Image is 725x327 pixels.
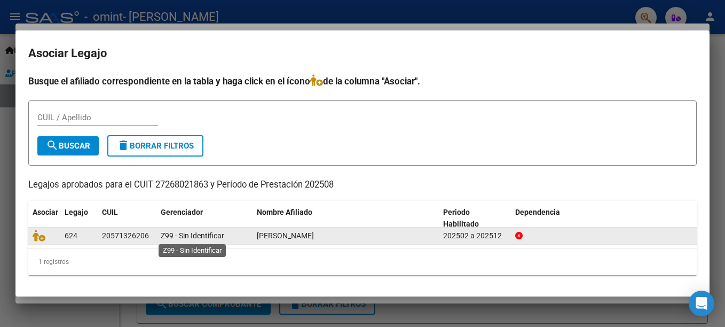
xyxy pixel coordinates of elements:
span: Borrar Filtros [117,141,194,151]
span: Periodo Habilitado [443,208,479,229]
span: Gerenciador [161,208,203,216]
span: Nombre Afiliado [257,208,312,216]
span: 624 [65,231,77,240]
div: 1 registros [28,248,697,275]
span: Dependencia [515,208,560,216]
div: 20571326206 [102,230,149,242]
datatable-header-cell: Dependencia [511,201,697,236]
div: Open Intercom Messenger [689,291,714,316]
datatable-header-cell: Periodo Habilitado [439,201,511,236]
datatable-header-cell: Asociar [28,201,60,236]
h2: Asociar Legajo [28,43,697,64]
datatable-header-cell: Nombre Afiliado [253,201,439,236]
span: Buscar [46,141,90,151]
div: 202502 a 202512 [443,230,507,242]
span: CUIL [102,208,118,216]
datatable-header-cell: Gerenciador [156,201,253,236]
datatable-header-cell: Legajo [60,201,98,236]
span: Asociar [33,208,58,216]
button: Buscar [37,136,99,155]
mat-icon: delete [117,139,130,152]
span: Z99 - Sin Identificar [161,231,224,240]
h4: Busque el afiliado correspondiente en la tabla y haga click en el ícono de la columna "Asociar". [28,74,697,88]
span: MEDRANO JEREMIAS ENZO [257,231,314,240]
span: Legajo [65,208,88,216]
mat-icon: search [46,139,59,152]
datatable-header-cell: CUIL [98,201,156,236]
button: Borrar Filtros [107,135,203,157]
p: Legajos aprobados para el CUIT 27268021863 y Período de Prestación 202508 [28,178,697,192]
